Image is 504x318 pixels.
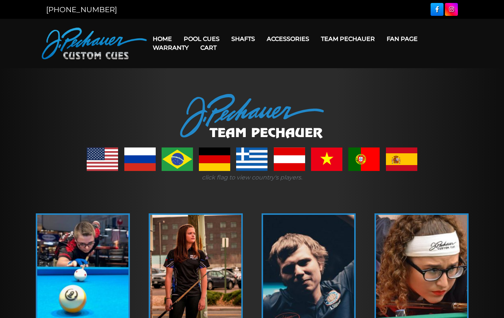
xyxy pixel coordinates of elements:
[261,29,315,48] a: Accessories
[178,29,225,48] a: Pool Cues
[147,29,178,48] a: Home
[315,29,381,48] a: Team Pechauer
[225,29,261,48] a: Shafts
[194,38,222,57] a: Cart
[381,29,424,48] a: Fan Page
[46,5,117,14] a: [PHONE_NUMBER]
[147,38,194,57] a: Warranty
[42,28,147,59] img: Pechauer Custom Cues
[202,174,302,181] i: click flag to view country's players.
